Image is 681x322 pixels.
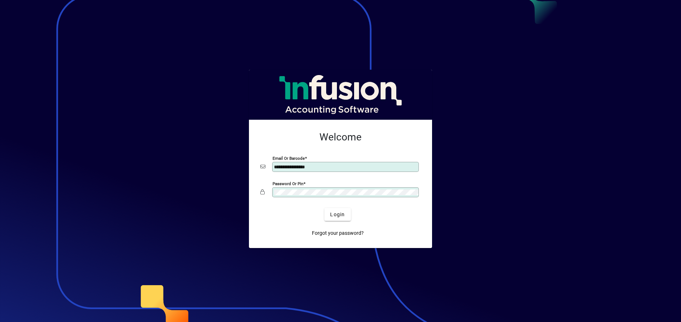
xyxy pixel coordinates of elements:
[312,229,364,237] span: Forgot your password?
[273,181,303,186] mat-label: Password or Pin
[260,131,421,143] h2: Welcome
[309,227,367,239] a: Forgot your password?
[324,208,351,221] button: Login
[273,156,305,161] mat-label: Email or Barcode
[330,211,345,218] span: Login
